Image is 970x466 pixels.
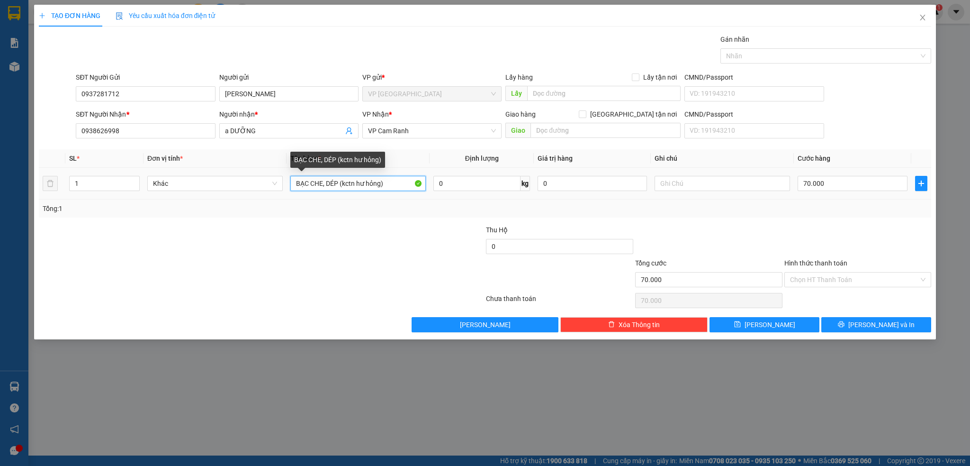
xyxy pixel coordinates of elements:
[116,12,123,20] img: icon
[465,155,499,162] span: Định lượng
[76,72,215,82] div: SĐT Người Gửi
[821,317,931,332] button: printer[PERSON_NAME] và In
[684,72,824,82] div: CMND/Passport
[915,176,928,191] button: plus
[538,176,647,191] input: 0
[43,176,58,191] button: delete
[527,86,681,101] input: Dọc đường
[76,109,215,119] div: SĐT Người Nhận
[745,320,795,330] span: [PERSON_NAME]
[521,176,530,191] span: kg
[460,320,511,330] span: [PERSON_NAME]
[153,176,277,191] span: Khác
[639,72,681,82] span: Lấy tận nơi
[710,317,819,332] button: save[PERSON_NAME]
[485,293,634,310] div: Chưa thanh toán
[560,317,708,332] button: deleteXóa Thông tin
[651,149,794,168] th: Ghi chú
[530,123,681,138] input: Dọc đường
[734,321,741,329] span: save
[909,5,936,31] button: Close
[684,109,824,119] div: CMND/Passport
[39,12,45,19] span: plus
[368,124,496,138] span: VP Cam Ranh
[147,155,183,162] span: Đơn vị tính
[43,203,375,214] div: Tổng: 1
[486,226,508,234] span: Thu Hộ
[784,259,847,267] label: Hình thức thanh toán
[505,123,530,138] span: Giao
[635,259,666,267] span: Tổng cước
[219,109,359,119] div: Người nhận
[368,87,496,101] span: VP Sài Gòn
[345,127,353,135] span: user-add
[505,86,527,101] span: Lấy
[619,320,660,330] span: Xóa Thông tin
[608,321,615,329] span: delete
[39,12,100,19] span: TẠO ĐƠN HÀNG
[412,317,559,332] button: [PERSON_NAME]
[655,176,790,191] input: Ghi Chú
[916,180,927,187] span: plus
[838,321,844,329] span: printer
[219,72,359,82] div: Người gửi
[69,155,77,162] span: SL
[290,152,385,168] div: BẠC CHE, DÉP (kctn hư hỏng)
[116,12,216,19] span: Yêu cầu xuất hóa đơn điện tử
[919,14,926,21] span: close
[798,155,830,162] span: Cước hàng
[538,155,573,162] span: Giá trị hàng
[505,73,533,81] span: Lấy hàng
[362,110,389,118] span: VP Nhận
[362,72,502,82] div: VP gửi
[720,36,749,43] label: Gán nhãn
[290,176,426,191] input: VD: Bàn, Ghế
[505,110,536,118] span: Giao hàng
[848,320,915,330] span: [PERSON_NAME] và In
[586,109,681,119] span: [GEOGRAPHIC_DATA] tận nơi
